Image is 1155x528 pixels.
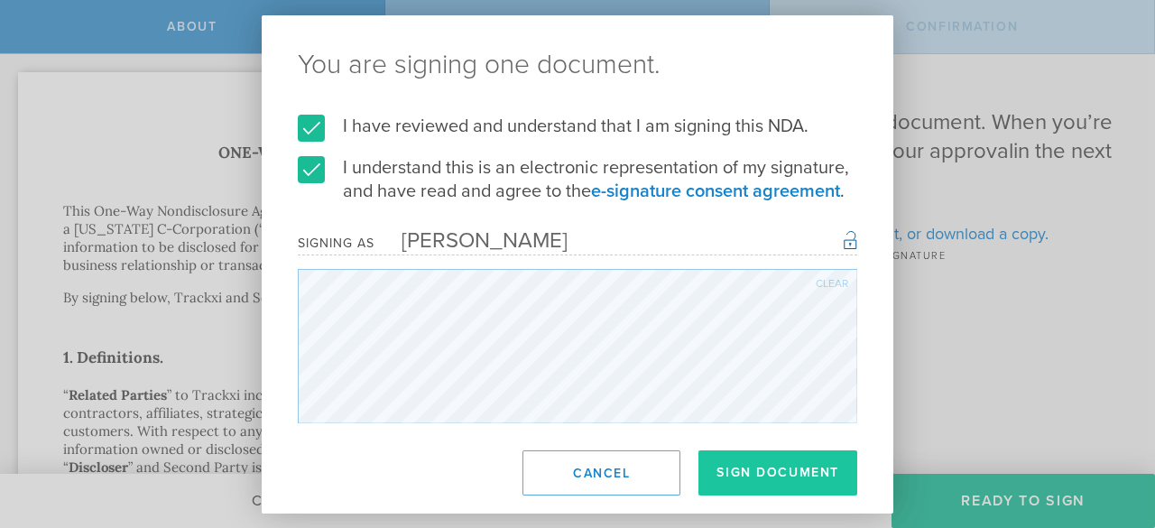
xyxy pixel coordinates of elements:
[298,156,857,203] label: I understand this is an electronic representation of my signature, and have read and agree to the .
[298,115,857,138] label: I have reviewed and understand that I am signing this NDA.
[522,450,680,496] button: Cancel
[698,450,857,496] button: Sign Document
[1065,387,1155,474] iframe: Chat Widget
[374,227,568,254] div: [PERSON_NAME]
[591,181,840,202] a: e-signature consent agreement
[298,236,374,251] div: Signing as
[298,51,857,79] ng-pluralize: You are signing one document.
